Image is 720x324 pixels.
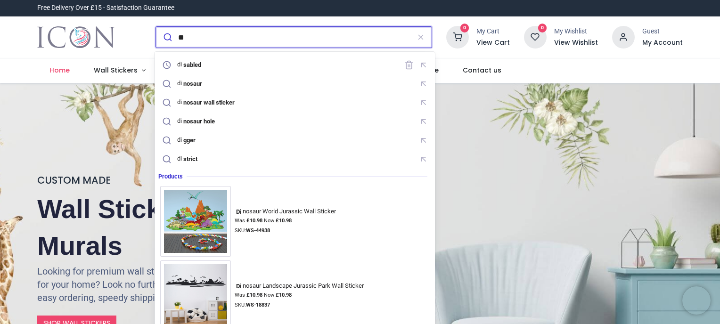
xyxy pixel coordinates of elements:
button: Clear [410,27,432,48]
button: Fill query with "disabled" [417,57,431,72]
sup: 0 [460,24,469,32]
a: My Account [642,38,683,48]
div: nosaur Landscape Jurassic Park Wall Sticker [235,282,363,290]
mark: nosaur hole [182,116,216,126]
button: Submit [156,27,178,48]
img: Dinosaur World Jurassic Wall Sticker [160,186,231,257]
div: Guest [642,27,683,36]
div: Was Now [235,292,367,299]
strong: £ 10.98 [276,292,292,298]
mark: nosaur wall sticker [182,97,236,107]
span: Home [49,65,70,75]
strong: WS-18837 [246,302,270,308]
a: 0 [446,33,469,40]
button: Fill query with "dinosaur hole" [417,114,431,129]
div: My Cart [476,27,510,36]
strong: £ 10.98 [246,292,262,298]
h4: CUSTOM MADE [37,173,298,187]
mark: sabled [182,60,202,69]
span: Contact us [463,65,501,75]
div: di [177,155,198,162]
strong: £ 10.98 [276,218,292,224]
span: Products [158,173,187,180]
button: Fill query with "digger" [417,133,431,147]
div: di [177,61,202,68]
a: Wall Stickers [82,58,157,83]
div: di [177,117,216,125]
button: Fill query with "dinosaur wall sticker" [417,95,431,110]
iframe: Customer reviews powered by Trustpilot [485,3,683,13]
div: di [177,98,236,106]
a: Logo of Icon Wall Stickers [37,24,115,50]
button: Fill query with "district" [417,152,431,166]
sup: 0 [538,24,547,32]
mark: gger [182,135,196,145]
div: di [177,136,196,144]
div: SKU: [235,227,339,235]
div: Free Delivery Over £15 - Satisfaction Guarantee [37,3,174,13]
mark: strict [182,154,198,163]
div: My Wishlist [554,27,598,36]
h2: Wall Stickers & Murals [37,191,298,265]
strong: £ 10.98 [246,218,262,224]
a: View Cart [476,38,510,48]
span: Wall Stickers [94,65,138,75]
a: View Wishlist [554,38,598,48]
img: Icon Wall Stickers [37,24,115,50]
iframe: Brevo live chat [682,286,711,315]
mark: nosaur [182,79,203,88]
mark: Di [235,207,242,216]
button: Remove this search [402,57,417,72]
div: SKU: [235,301,367,309]
strong: WS-44938 [246,227,270,234]
a: 0 [524,33,547,40]
button: Fill query with "dinosaur" [417,76,431,91]
mark: Di [235,281,242,291]
font: Looking for premium wall stickers and murals custom-made for your home? Look no further. Exceptio... [37,266,290,303]
div: Was Now [235,217,339,225]
a: Dinosaur World Jurassic Wall StickerDinosaur World Jurassic Wall StickerWas £10.98 Now £10.98SKU:... [160,186,429,257]
div: di [177,80,203,87]
div: nosaur World Jurassic Wall Sticker [235,208,335,215]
